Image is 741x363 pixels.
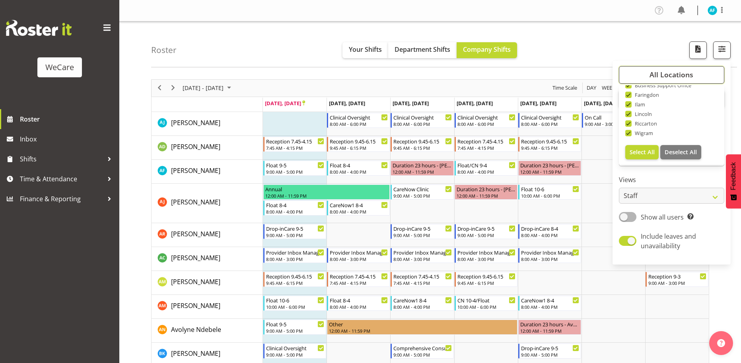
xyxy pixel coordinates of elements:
div: Alex Ferguson"s event - Float 9-5 Begin From Monday, September 22, 2025 at 9:00:00 AM GMT+12:00 E... [263,161,326,176]
div: Comprehensive Consult 9-5 [393,344,451,352]
span: [DATE], [DATE] [393,100,429,107]
button: Select All [625,145,659,159]
div: Reception 9.45-6.15 [266,272,324,280]
div: Andrew Casburn"s event - Provider Inbox Management Begin From Tuesday, September 23, 2025 at 8:00... [327,248,390,263]
div: Andrew Casburn"s event - Provider Inbox Management Begin From Friday, September 26, 2025 at 8:00:... [518,248,581,263]
span: [PERSON_NAME] [171,118,220,127]
span: Your Shifts [349,45,382,54]
span: Time Scale [552,83,578,93]
div: Provider Inbox Management [521,248,579,256]
span: Feedback [730,162,737,190]
a: [PERSON_NAME] [171,253,220,263]
div: Reception 7.45-4.15 [393,272,451,280]
div: 12:00 AM - 11:59 PM [265,192,388,199]
div: 9:00 AM - 5:00 PM [393,232,451,238]
div: Float 10-6 [266,296,324,304]
button: Filter Shifts [713,41,731,59]
span: Deselect All [665,148,697,156]
td: Amy Johannsen resource [152,184,263,223]
div: 8:00 AM - 3:00 PM [266,256,324,262]
div: 9:45 AM - 6:15 PM [457,280,515,286]
h4: Roster [151,45,177,55]
div: Andrea Ramirez"s event - Drop-inCare 9-5 Begin From Monday, September 22, 2025 at 9:00:00 AM GMT+... [263,224,326,239]
div: Clinical Oversight [457,113,515,121]
td: Ashley Mendoza resource [152,295,263,319]
span: [PERSON_NAME] [171,301,220,310]
div: Antonia Mao"s event - Reception 7.45-4.15 Begin From Tuesday, September 23, 2025 at 7:45:00 AM GM... [327,272,390,287]
span: [PERSON_NAME] [171,198,220,206]
div: Float 9-5 [266,161,324,169]
button: Time Scale [551,83,579,93]
div: 9:00 AM - 5:00 PM [266,351,324,358]
div: Brian Ko"s event - Drop-inCare 9-5 Begin From Friday, September 26, 2025 at 9:00:00 AM GMT+12:00 ... [518,343,581,359]
div: 7:45 AM - 4:15 PM [457,145,515,151]
div: 9:45 AM - 6:15 PM [266,280,324,286]
div: Avolyne Ndebele"s event - Other Begin From Tuesday, September 23, 2025 at 12:00:00 AM GMT+12:00 E... [327,320,517,335]
div: Brian Ko"s event - Comprehensive Consult 9-5 Begin From Wednesday, September 24, 2025 at 9:00:00 ... [391,343,453,359]
div: Antonia Mao"s event - Reception 9-3 Begin From Sunday, September 28, 2025 at 9:00:00 AM GMT+13:00... [646,272,708,287]
span: Day [586,83,597,93]
div: 8:00 AM - 6:00 PM [457,121,515,127]
div: Andrew Casburn"s event - Provider Inbox Management Begin From Monday, September 22, 2025 at 8:00:... [263,248,326,263]
button: Timeline Week [601,83,617,93]
button: Download a PDF of the roster according to the set date range. [689,41,707,59]
div: 8:00 AM - 4:00 PM [330,304,388,310]
button: Company Shifts [457,42,517,58]
div: Float 10-6 [521,185,579,193]
span: [DATE], [DATE] [584,100,620,107]
div: Antonia Mao"s event - Reception 9.45-6.15 Begin From Thursday, September 25, 2025 at 9:45:00 AM G... [455,272,517,287]
div: 9:00 AM - 5:00 PM [393,351,451,358]
div: 9:00 AM - 5:00 PM [266,232,324,238]
span: Shifts [20,153,103,165]
span: Roster [20,113,115,125]
div: Clinical Oversight [521,113,579,121]
div: 8:00 AM - 4:00 PM [393,304,451,310]
div: 12:00 AM - 11:59 PM [457,192,515,199]
div: AJ Jones"s event - Clinical Oversight Begin From Thursday, September 25, 2025 at 8:00:00 AM GMT+1... [455,113,517,128]
a: [PERSON_NAME] [171,166,220,175]
div: 10:00 AM - 6:00 PM [457,304,515,310]
div: Amy Johannsen"s event - CareNow Clinic Begin From Wednesday, September 24, 2025 at 9:00:00 AM GMT... [391,184,453,200]
a: [PERSON_NAME] [171,277,220,286]
div: Amy Johannsen"s event - CareNow1 8-4 Begin From Tuesday, September 23, 2025 at 8:00:00 AM GMT+12:... [327,200,390,216]
span: Ilam [632,101,646,108]
div: Ashley Mendoza"s event - Float 8-4 Begin From Tuesday, September 23, 2025 at 8:00:00 AM GMT+12:00... [327,296,390,311]
span: Faringdon [632,92,659,98]
div: Ashley Mendoza"s event - CareNow1 8-4 Begin From Friday, September 26, 2025 at 8:00:00 AM GMT+12:... [518,296,581,311]
td: Antonia Mao resource [152,271,263,295]
div: Amy Johannsen"s event - Float 8-4 Begin From Monday, September 22, 2025 at 8:00:00 AM GMT+12:00 E... [263,200,326,216]
div: Drop-inCare 9-5 [266,224,324,232]
span: Include leaves and unavailability [641,232,696,250]
button: Your Shifts [342,42,388,58]
span: [DATE], [DATE] [457,100,493,107]
div: 9:00 AM - 5:00 PM [457,232,515,238]
button: Department Shifts [388,42,457,58]
span: Riccarton [632,120,657,127]
button: Previous [154,83,165,93]
div: Alex Ferguson"s event - Float 8-4 Begin From Tuesday, September 23, 2025 at 8:00:00 AM GMT+12:00 ... [327,161,390,176]
div: 7:45 AM - 4:15 PM [393,280,451,286]
div: Andrea Ramirez"s event - Drop-inCare 9-5 Begin From Wednesday, September 24, 2025 at 9:00:00 AM G... [391,224,453,239]
div: AJ Jones"s event - On Call Begin From Saturday, September 27, 2025 at 9:00:00 AM GMT+12:00 Ends A... [582,113,645,128]
span: Finance & Reporting [20,193,103,205]
div: 8:00 AM - 4:00 PM [330,208,388,215]
span: Week [601,83,616,93]
div: Aleea Devenport"s event - Reception 9.45-6.15 Begin From Tuesday, September 23, 2025 at 9:45:00 A... [327,137,390,152]
div: Reception 9.45-6.15 [521,137,579,145]
div: Alex Ferguson"s event - Float/CN 9-4 Begin From Thursday, September 25, 2025 at 8:00:00 AM GMT+12... [455,161,517,176]
button: September 2025 [181,83,235,93]
div: Reception 9-3 [648,272,706,280]
div: Clinical Oversight [266,344,324,352]
img: Rosterit website logo [6,20,72,36]
div: Andrew Casburn"s event - Provider Inbox Management Begin From Thursday, September 25, 2025 at 8:0... [455,248,517,263]
img: help-xxl-2.png [717,339,725,347]
div: AJ Jones"s event - Clinical Oversight Begin From Wednesday, September 24, 2025 at 8:00:00 AM GMT+... [391,113,453,128]
div: 9:00 AM - 5:00 PM [521,351,579,358]
div: Clinical Oversight [393,113,451,121]
div: CN 10-4/Float [457,296,515,304]
div: Reception 7.45-4.15 [266,137,324,145]
div: 8:00 AM - 3:00 PM [330,256,388,262]
span: Wigram [632,130,653,136]
div: Reception 9.45-6.15 [330,137,388,145]
td: Andrea Ramirez resource [152,223,263,247]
